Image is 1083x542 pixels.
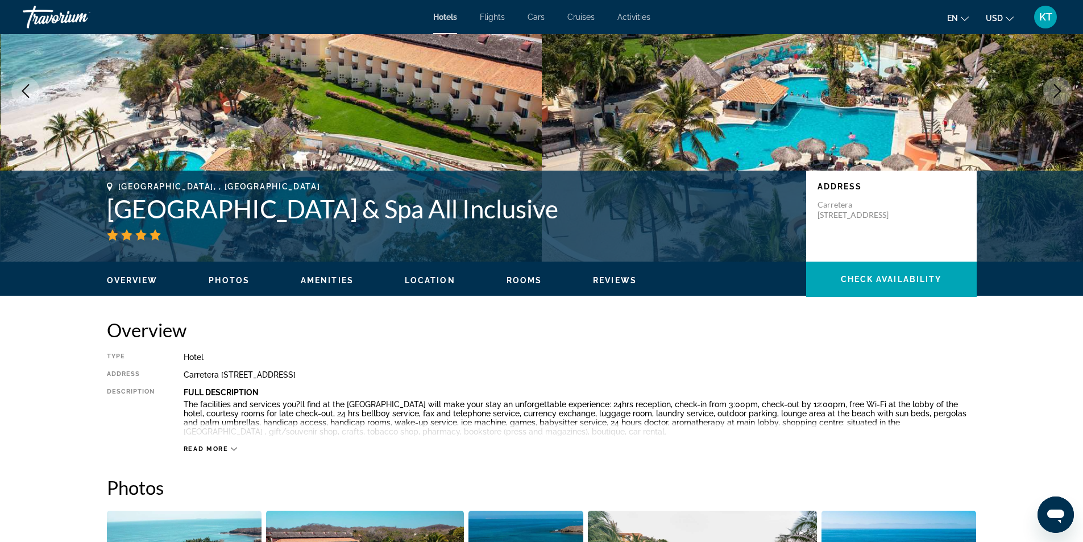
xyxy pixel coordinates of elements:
[209,276,250,285] span: Photos
[23,2,136,32] a: Travorium
[405,275,455,286] button: Location
[11,77,40,105] button: Previous image
[118,182,321,191] span: [GEOGRAPHIC_DATA], , [GEOGRAPHIC_DATA]
[617,13,650,22] a: Activities
[184,388,259,397] b: Full Description
[107,370,155,379] div: Address
[184,370,977,379] div: Carretera [STREET_ADDRESS]
[986,10,1014,26] button: Change currency
[107,318,977,341] h2: Overview
[841,275,942,284] span: Check Availability
[593,275,637,286] button: Reviews
[184,400,977,436] p: The facilities and services you?ll find at the [GEOGRAPHIC_DATA] will make your stay an unforgett...
[301,276,354,285] span: Amenities
[507,276,542,285] span: Rooms
[818,182,965,191] p: Address
[107,353,155,362] div: Type
[433,13,457,22] a: Hotels
[947,14,958,23] span: en
[107,388,155,439] div: Description
[1043,77,1072,105] button: Next image
[986,14,1003,23] span: USD
[567,13,595,22] a: Cruises
[1039,11,1052,23] span: KT
[806,262,977,297] button: Check Availability
[301,275,354,286] button: Amenities
[405,276,455,285] span: Location
[184,353,977,362] div: Hotel
[1038,497,1074,533] iframe: Button to launch messaging window
[209,275,250,286] button: Photos
[107,276,158,285] span: Overview
[184,445,229,453] span: Read more
[184,445,238,453] button: Read more
[1031,5,1060,29] button: User Menu
[528,13,545,22] a: Cars
[507,275,542,286] button: Rooms
[480,13,505,22] a: Flights
[947,10,969,26] button: Change language
[107,194,795,224] h1: [GEOGRAPHIC_DATA] & Spa All Inclusive
[107,476,977,499] h2: Photos
[593,276,637,285] span: Reviews
[818,200,908,220] p: Carretera [STREET_ADDRESS]
[107,275,158,286] button: Overview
